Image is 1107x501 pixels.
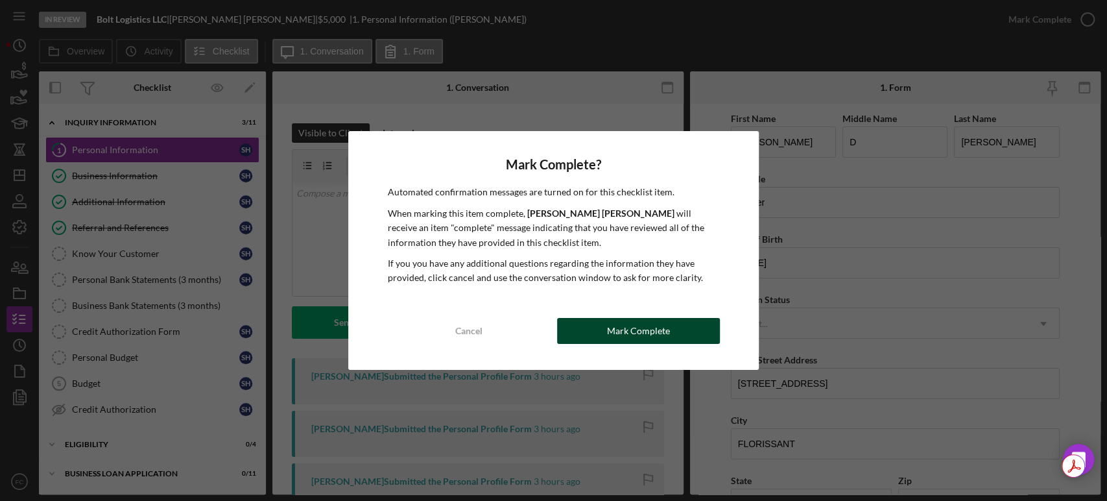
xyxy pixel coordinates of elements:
button: Mark Complete [557,318,720,344]
div: Cancel [455,318,482,344]
p: If you you have any additional questions regarding the information they have provided, click canc... [387,256,719,286]
p: When marking this item complete, will receive an item "complete" message indicating that you have... [387,206,719,250]
b: [PERSON_NAME] [PERSON_NAME] [527,208,674,219]
div: Open Intercom Messenger [1063,444,1094,475]
div: Mark Complete [607,318,670,344]
button: Cancel [387,318,550,344]
h4: Mark Complete? [387,157,719,172]
p: Automated confirmation messages are turned on for this checklist item. [387,185,719,199]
